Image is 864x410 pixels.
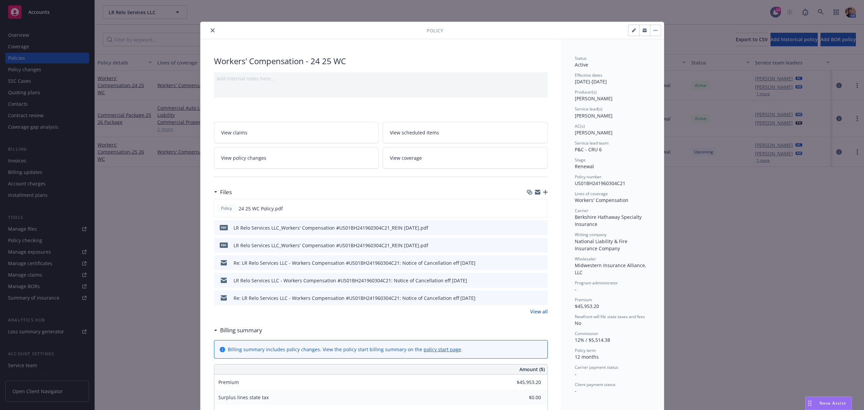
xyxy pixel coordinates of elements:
[575,129,613,136] span: [PERSON_NAME]
[575,354,599,360] span: 12 months
[209,26,217,34] button: close
[575,191,608,197] span: Lines of coverage
[575,232,606,237] span: Writing company
[214,147,379,169] a: View policy changes
[575,371,576,377] span: -
[228,346,462,353] div: Billing summary includes policy changes. View the policy start billing summary on the .
[575,208,588,213] span: Carrier
[575,89,597,95] span: Producer(s)
[234,277,467,284] div: LR Relo Services LLC - Workers Compensation #US01BH241960304C21: Notice of Cancellation eff [DATE]
[239,205,283,212] span: 24 25 WC Policy.pdf
[217,75,545,82] div: Add internal notes here...
[427,27,443,34] span: Policy
[214,122,379,143] a: View claims
[575,303,599,309] span: $45,953.20
[539,224,545,231] button: preview file
[575,388,576,394] span: -
[214,326,262,335] div: Billing summary
[575,314,645,319] span: Newfront will file state taxes and fees
[218,379,239,385] span: Premium
[575,286,576,292] span: -
[575,95,613,102] span: [PERSON_NAME]
[221,129,247,136] span: View claims
[528,294,534,302] button: download file
[575,61,588,68] span: Active
[575,174,601,180] span: Policy number
[220,225,228,230] span: pdf
[234,294,476,302] div: Re: LR Relo Services LLC - Workers Compensation #US01BH241960304C21: Notice of Cancellation eff [...
[220,205,233,211] span: Policy
[528,205,533,212] button: download file
[220,242,228,248] span: pdf
[220,188,232,197] h3: Files
[539,277,545,284] button: preview file
[575,123,585,129] span: AC(s)
[528,224,534,231] button: download file
[575,157,586,163] span: Stage
[539,259,545,266] button: preview file
[383,147,548,169] a: View coverage
[539,242,545,249] button: preview file
[234,224,428,231] div: LR Relo Services LLC_Workers' Compensation #US01BH241960304C21_REIN [DATE].pdf
[575,238,629,252] span: National Liability & Fire Insurance Company
[575,262,648,276] span: Midwestern Insurance Alliance, LLC
[575,256,596,262] span: Wholesaler
[519,366,545,373] span: Amount ($)
[575,140,609,146] span: Service lead team
[575,55,587,61] span: Status
[819,400,846,406] span: Nova Assist
[575,320,581,326] span: No
[539,294,545,302] button: preview file
[390,154,422,161] span: View coverage
[528,242,534,249] button: download file
[575,72,650,85] div: [DATE] - [DATE]
[575,214,643,227] span: Berkshire Hathaway Specialty Insurance
[575,348,596,353] span: Policy term
[234,259,476,266] div: Re: LR Relo Services LLC - Workers Compensation #US01BH241960304C21: Notice of Cancellation eff [...
[575,112,613,119] span: [PERSON_NAME]
[575,337,610,343] span: 12% / $5,514.38
[806,397,814,410] div: Drag to move
[575,364,618,370] span: Carrier payment status
[575,280,618,286] span: Program administrator
[390,129,439,136] span: View scheduled items
[575,72,602,78] span: Effective dates
[221,154,266,161] span: View policy changes
[575,297,592,303] span: Premium
[575,331,598,336] span: Commission
[805,396,852,410] button: Nova Assist
[575,163,594,170] span: Renewal
[575,180,625,186] span: US01BH241960304C21
[220,326,262,335] h3: Billing summary
[528,259,534,266] button: download file
[539,205,545,212] button: preview file
[234,242,428,249] div: LR Relo Services LLC_Workers' Compensation #US01BH241960304C21_REIN [DATE].pdf
[528,277,534,284] button: download file
[383,122,548,143] a: View scheduled items
[530,308,548,315] a: View all
[575,106,602,112] span: Service lead(s)
[214,55,548,67] div: Workers' Compensation - 24 25 WC
[424,346,461,353] a: policy start page
[218,394,269,401] span: Surplus lines state tax
[501,377,545,387] input: 0.00
[575,382,616,387] span: Client payment status
[214,188,232,197] div: Files
[575,197,628,203] span: Workers' Compensation
[501,392,545,403] input: 0.00
[575,146,602,153] span: P&C - CRU 6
